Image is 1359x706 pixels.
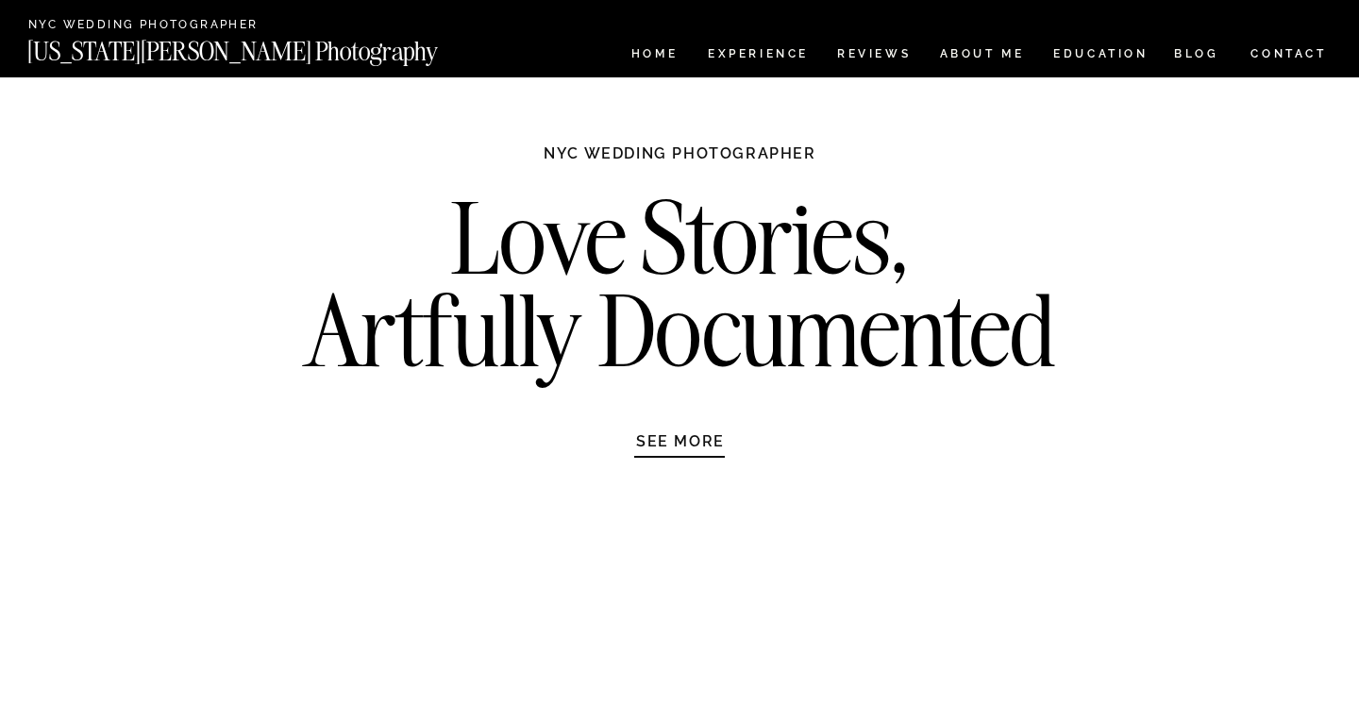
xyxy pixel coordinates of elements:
[28,19,312,33] a: NYC Wedding Photographer
[939,48,1025,64] a: ABOUT ME
[1051,48,1150,64] a: EDUCATION
[27,39,501,55] a: [US_STATE][PERSON_NAME] Photography
[591,431,770,450] a: SEE MORE
[503,143,857,181] h1: NYC WEDDING PHOTOGRAPHER
[837,48,908,64] a: REVIEWS
[284,192,1076,390] h2: Love Stories, Artfully Documented
[1174,48,1219,64] a: BLOG
[628,48,681,64] a: HOME
[708,48,807,64] a: Experience
[1250,43,1328,64] a: CONTACT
